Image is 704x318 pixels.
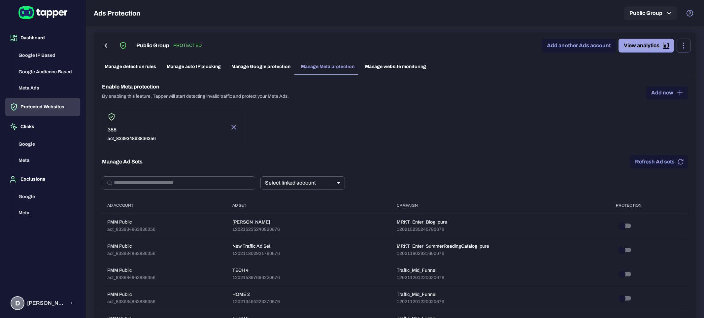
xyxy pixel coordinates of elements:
a: Dashboard [5,35,80,40]
button: Google IP Based [13,47,80,64]
p: PMM Public [107,267,155,273]
h6: Public Group [136,42,169,50]
a: Meta Ads [13,85,80,90]
button: Clicks [5,118,80,136]
a: Google [13,141,80,146]
button: Google [13,189,80,205]
p: TECH 4 [232,267,280,273]
p: MRKT_Enter_SummerReadingCatalog_pure [397,243,489,249]
p: 120215235240820676 [232,227,280,232]
p: MRKT_Enter_Blog_pure [397,219,447,225]
a: Meta [13,157,80,163]
a: Add another Ads account [542,39,616,53]
button: Refresh Ad sets [630,155,688,168]
button: Dashboard [5,29,80,47]
p: PMM Public [107,292,155,298]
a: Manage auto IP blocking [161,59,226,75]
p: act_833934863836356 [107,275,155,281]
p: act_833934863836356 [107,251,155,257]
a: Manage website monitoring [360,59,431,75]
a: Manage detection rules [99,59,161,75]
h5: Ads Protection [94,9,140,17]
p: HOME 2 [232,292,280,298]
p: PMM Public [107,243,155,249]
button: Remove account [227,121,240,134]
a: Exclusions [5,176,80,182]
p: act_833934863836356 [108,136,156,142]
p: PMM Public [107,219,155,225]
p: 120215397096220676 [232,275,280,281]
p: 120211802931760676 [232,251,280,257]
th: Ad Set [227,197,391,214]
p: 120215235240780676 [397,227,447,232]
th: Ad Account [102,197,227,214]
p: By enabling this feature, Tapper will start detecting invalid traffic and protect your Meta Ads. [102,93,289,99]
button: Meta [13,152,80,169]
p: 120211201220020676 [397,299,444,305]
th: Protection [611,197,688,214]
p: PROTECTED [172,42,203,49]
p: 120211802931660676 [397,251,489,257]
button: Protected Websites [5,98,80,116]
a: Google IP Based [13,52,80,58]
p: 388 [108,126,156,133]
a: Manage Meta protection [296,59,360,75]
p: Traffic_Mid_Funnel [397,267,444,273]
a: Manage Google protection [226,59,296,75]
p: [PERSON_NAME] [232,219,280,225]
p: act_833934863836356 [107,227,155,232]
button: Public Group [624,7,677,20]
p: New Traffic Ad Set [232,243,280,249]
a: Protected Websites [5,104,80,109]
h6: Manage Ad Sets [102,158,143,166]
button: Add new [646,86,688,99]
button: Exclusions [5,170,80,189]
div: D [11,296,24,310]
a: Clicks [5,124,80,129]
button: Meta [13,205,80,221]
span: [PERSON_NAME] [PERSON_NAME] [27,300,66,306]
a: Google Audience Based [13,68,80,74]
a: Meta [13,210,80,215]
p: 120213494223370676 [232,299,280,305]
a: Google [13,193,80,199]
th: Campaign [391,197,611,214]
div: Select linked account [260,176,345,190]
p: act_833934863836356 [107,299,155,305]
a: View analytics [619,39,674,53]
button: Google [13,136,80,153]
button: Google Audience Based [13,64,80,80]
h6: Enable Meta protection [102,83,289,91]
p: Traffic_Mid_Funnel [397,292,444,298]
button: D[PERSON_NAME] [PERSON_NAME] [5,294,80,313]
button: Meta Ads [13,80,80,96]
p: 120211201220020676 [397,275,444,281]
